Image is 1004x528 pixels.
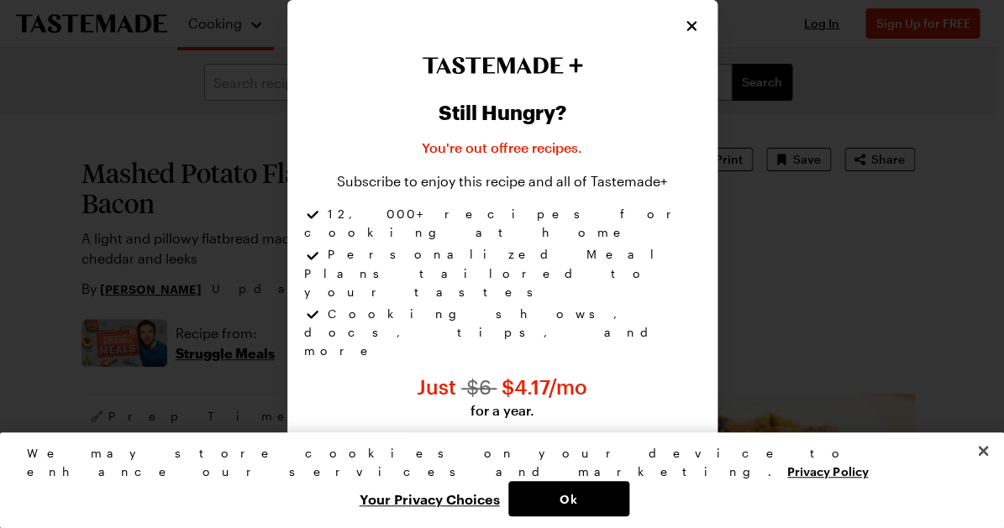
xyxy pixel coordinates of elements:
img: Tastemade+ [422,57,583,74]
span: $ 6 [461,374,497,399]
span: Just $ 4.17 /mo [417,374,587,399]
li: Cooking shows, docs, tips, and more [304,305,701,360]
button: Close [965,432,1001,469]
p: You're out of free recipes . [422,138,582,158]
li: Personalized Meal Plans tailored to your tastes [304,245,701,304]
div: We may store cookies on your device to enhance our services and marketing. [27,444,963,481]
p: Subscribe to enjoy this recipe and all of Tastemade+ [337,171,667,191]
h2: Still Hungry? [439,101,566,124]
button: Ok [508,481,629,516]
button: Close [682,17,701,35]
li: 12,000+ recipes for cooking at home [304,205,701,245]
p: Just $4.17 per month for a year instead of $6 [417,374,587,421]
a: More information about your privacy, opens in a new tab [787,463,868,478]
div: Privacy [27,444,963,516]
button: Your Privacy Choices [351,481,508,516]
